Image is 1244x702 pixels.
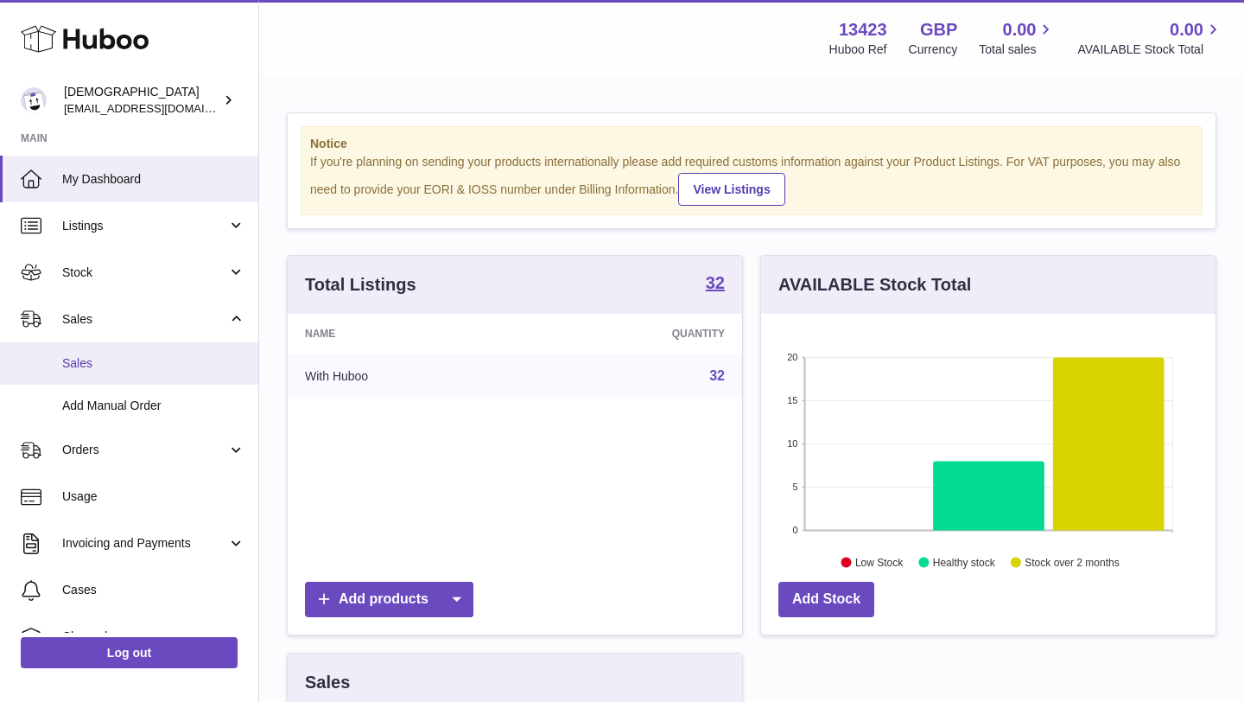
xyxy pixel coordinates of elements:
span: Channels [62,629,245,645]
text: Healthy stock [933,556,996,568]
th: Name [288,314,527,354]
text: 20 [787,352,797,362]
a: Add Stock [778,582,874,617]
text: 0 [792,525,797,535]
text: Low Stock [855,556,904,568]
span: Usage [62,488,245,505]
text: Stock over 2 months [1025,556,1119,568]
text: 15 [787,395,797,405]
td: With Huboo [288,354,527,399]
span: Sales [62,355,245,372]
a: 0.00 Total sales [979,18,1056,58]
text: 10 [787,438,797,449]
span: Orders [62,442,227,458]
span: Invoicing and Payments [62,535,227,552]
strong: GBP [920,18,957,41]
h3: Total Listings [305,273,416,297]
strong: 32 [706,274,725,291]
a: Log out [21,637,238,668]
div: [DEMOGRAPHIC_DATA] [64,84,219,117]
span: Total sales [979,41,1056,58]
div: Currency [909,41,958,58]
span: Stock [62,265,227,281]
th: Quantity [527,314,742,354]
a: 32 [706,274,725,295]
strong: 13423 [839,18,887,41]
h3: Sales [305,671,350,694]
span: Sales [62,311,227,328]
span: 0.00 [1170,18,1203,41]
span: Add Manual Order [62,398,245,414]
span: AVAILABLE Stock Total [1077,41,1223,58]
a: Add products [305,582,473,617]
span: My Dashboard [62,171,245,188]
span: 0.00 [1003,18,1037,41]
text: 5 [792,482,797,492]
a: 0.00 AVAILABLE Stock Total [1077,18,1223,58]
div: If you're planning on sending your products internationally please add required customs informati... [310,154,1193,206]
a: 32 [709,368,725,383]
span: Listings [62,218,227,234]
span: Cases [62,582,245,598]
div: Huboo Ref [829,41,887,58]
a: View Listings [678,173,784,206]
img: olgazyuz@outlook.com [21,87,47,113]
strong: Notice [310,136,1193,152]
span: [EMAIL_ADDRESS][DOMAIN_NAME] [64,101,254,115]
h3: AVAILABLE Stock Total [778,273,971,297]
